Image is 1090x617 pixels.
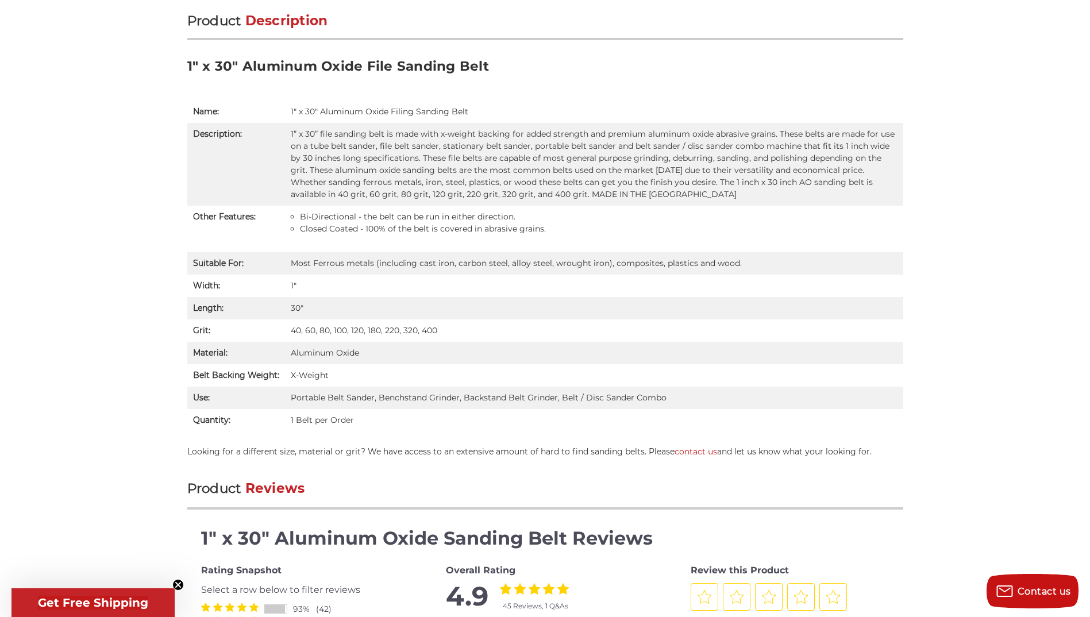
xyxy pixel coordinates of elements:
[542,601,568,610] span: , 1 Q&As
[187,480,241,496] span: Product
[201,525,889,552] h4: 1" x 30" Aluminum Oxide Sanding Belt Reviews
[193,325,210,336] strong: Grit:
[249,603,259,612] label: 5 Stars
[193,106,219,117] strong: Name:
[446,564,645,577] div: Overall Rating
[285,101,903,123] td: 1" x 30" Aluminum Oxide Filing Sanding Belt
[213,603,222,612] label: 2 Stars
[503,601,542,610] span: 45 Reviews
[691,564,889,577] div: Review this Product
[201,564,400,577] div: Rating Snapshot
[201,583,400,597] div: Select a row below to filter reviews
[300,211,898,223] li: Bi-Directional - the belt can be run in either direction.
[237,603,246,612] label: 4 Stars
[245,13,328,29] span: Description
[529,583,540,595] label: 3 Stars
[187,13,241,29] span: Product
[446,583,488,611] span: 4.9
[38,596,148,610] span: Get Free Shipping
[500,583,511,595] label: 1 Star
[300,223,898,235] li: Closed Coated - 100% of the belt is covered in abrasive grains.
[285,275,903,297] td: 1″
[193,129,242,139] strong: Description:
[193,211,256,222] strong: Other Features:
[11,588,175,617] div: Get Free ShippingClose teaser
[193,280,220,291] strong: Width:
[193,258,244,268] strong: Suitable For:
[987,574,1079,608] button: Contact us
[557,583,569,595] label: 5 Stars
[285,342,903,364] td: Aluminum Oxide
[245,480,305,496] span: Reviews
[285,252,903,275] td: Most Ferrous metals (including cast iron, carbon steel, alloy steel, wrought iron), composites, p...
[193,370,279,380] strong: Belt Backing Weight:
[316,603,339,615] div: (42)
[285,297,903,319] td: 30″
[285,409,903,431] td: 1 Belt per Order
[187,57,903,83] h3: 1" x 30" Aluminum Oxide File Sanding Belt
[293,603,316,615] div: 93%
[201,603,210,612] label: 1 Star
[193,392,210,403] strong: Use:
[285,123,903,206] td: 1” x 30” file sanding belt is made with x-weight backing for added strength and premium aluminum ...
[285,364,903,387] td: X-Weight
[193,415,230,425] strong: Quantity:
[193,348,228,358] strong: Material:
[285,387,903,409] td: Portable Belt Sander, Benchstand Grinder, Backstand Belt Grinder, Belt / Disc Sander Combo
[187,446,903,458] p: Looking for a different size, material or grit? We have access to an extensive amount of hard to ...
[1018,586,1071,597] span: Contact us
[172,579,184,591] button: Close teaser
[193,303,224,313] strong: Length:
[225,603,234,612] label: 3 Stars
[675,446,717,457] a: contact us
[285,319,903,342] td: 40, 60, 80, 100, 120, 180, 220, 320, 400
[514,583,526,595] label: 2 Stars
[543,583,554,595] label: 4 Stars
